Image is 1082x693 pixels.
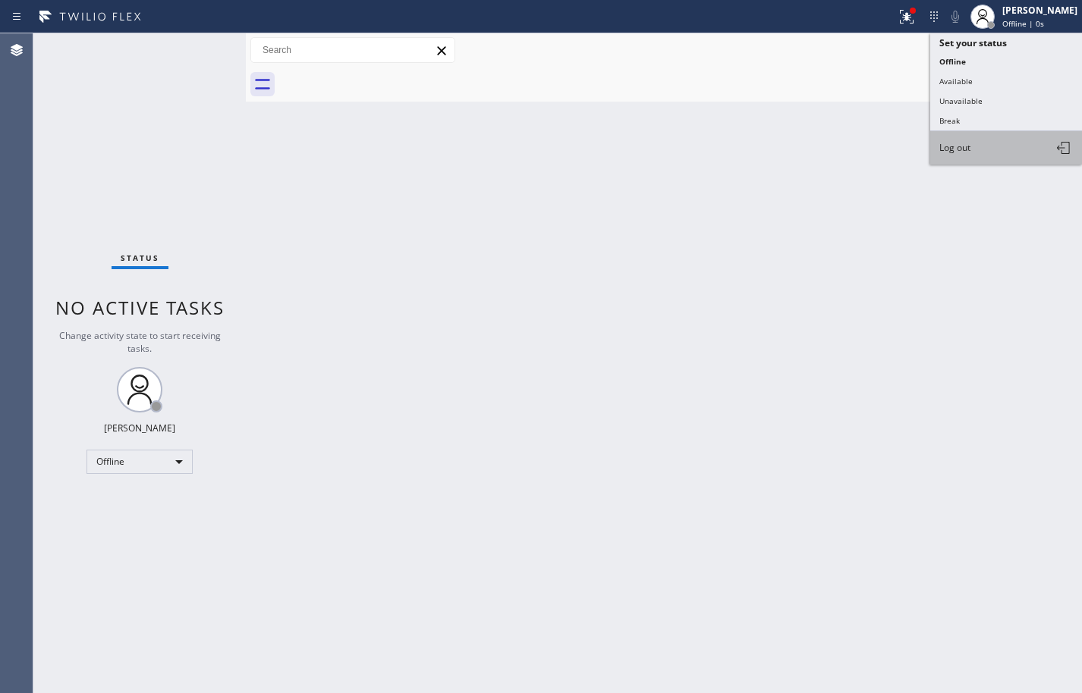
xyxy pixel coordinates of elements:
[945,6,966,27] button: Mute
[1002,4,1077,17] div: [PERSON_NAME]
[121,252,159,263] span: Status
[1002,18,1044,29] span: Offline | 0s
[251,38,455,62] input: Search
[86,450,193,474] div: Offline
[59,329,221,355] span: Change activity state to start receiving tasks.
[104,422,175,434] div: [PERSON_NAME]
[55,295,225,320] span: No active tasks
